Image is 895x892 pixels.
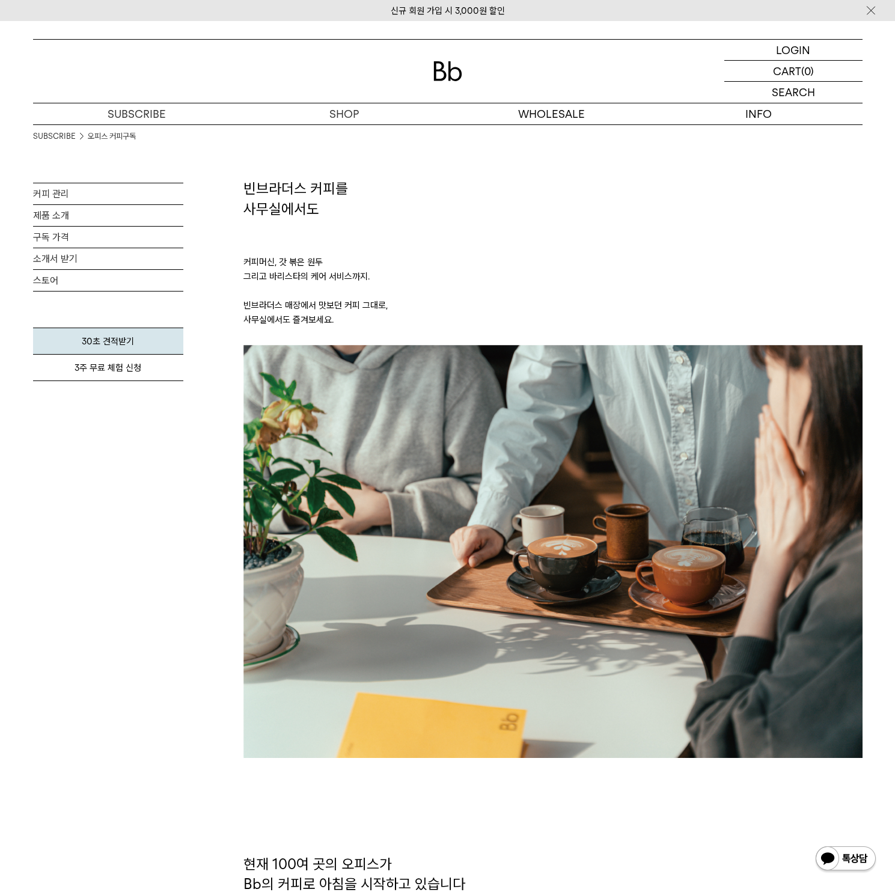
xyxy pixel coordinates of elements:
[33,205,183,226] a: 제품 소개
[391,5,505,16] a: 신규 회원 가입 시 3,000원 할인
[433,61,462,81] img: 로고
[448,103,655,124] p: WHOLESALE
[801,61,814,81] p: (0)
[33,183,183,204] a: 커피 관리
[33,103,240,124] a: SUBSCRIBE
[724,61,863,82] a: CART (0)
[243,219,863,345] p: 커피머신, 갓 볶은 원두 그리고 바리스타의 케어 서비스까지. 빈브라더스 매장에서 맛보던 커피 그대로, 사무실에서도 즐겨보세요.
[655,103,863,124] p: INFO
[772,82,815,103] p: SEARCH
[243,179,863,219] h2: 빈브라더스 커피를 사무실에서도
[88,130,136,142] a: 오피스 커피구독
[814,845,877,874] img: 카카오톡 채널 1:1 채팅 버튼
[776,40,810,60] p: LOGIN
[33,130,76,142] a: SUBSCRIBE
[773,61,801,81] p: CART
[240,103,448,124] a: SHOP
[33,248,183,269] a: 소개서 받기
[243,345,863,757] img: 빈브라더스 오피스 메인 이미지
[33,227,183,248] a: 구독 가격
[33,328,183,355] a: 30초 견적받기
[724,40,863,61] a: LOGIN
[33,355,183,381] a: 3주 무료 체험 신청
[33,270,183,291] a: 스토어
